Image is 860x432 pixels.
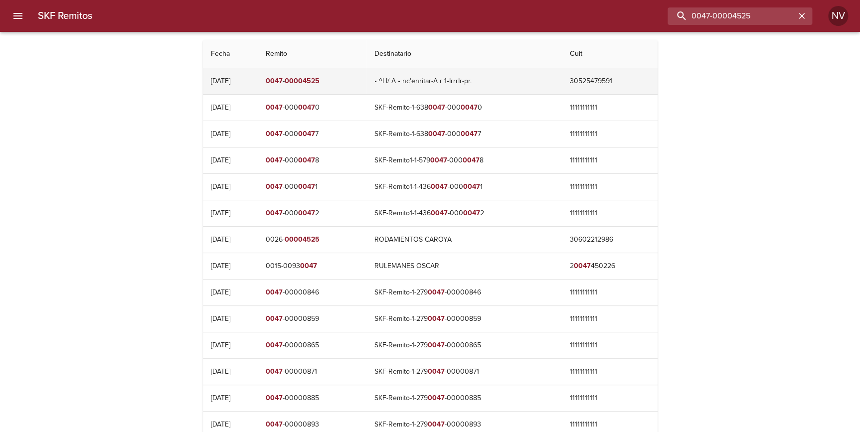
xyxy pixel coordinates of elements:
[562,121,657,147] td: 11111111111
[366,40,562,68] th: Destinatario
[562,359,657,385] td: 11111111111
[298,156,315,164] em: 0047
[258,174,366,200] td: -000 1
[562,174,657,200] td: 11111111111
[298,182,315,191] em: 0047
[366,174,562,200] td: SKF-Remito1-1-436 -000 1
[266,314,283,323] em: 0047
[366,385,562,411] td: SKF-Remito-1-279 -00000885
[258,95,366,121] td: -000 0
[285,77,320,85] em: 00004525
[203,253,258,279] td: [DATE]
[203,306,258,332] td: [DATE]
[428,103,445,112] em: 0047
[574,262,591,270] em: 0047
[258,227,366,253] td: 0026-
[366,68,562,94] td: • ^I I/ A • nc'enritar-A r 1•IrrrIr-pr.
[203,40,258,68] th: Fecha
[203,280,258,305] td: [DATE]
[203,359,258,385] td: [DATE]
[258,359,366,385] td: -00000871
[428,130,445,138] em: 0047
[828,6,848,26] div: NV
[266,394,283,402] em: 0047
[203,200,258,226] td: [DATE]
[266,367,283,376] em: 0047
[562,332,657,358] td: 11111111111
[203,385,258,411] td: [DATE]
[562,40,657,68] th: Cuit
[366,359,562,385] td: SKF-Remito-1-279 -00000871
[266,103,283,112] em: 0047
[828,6,848,26] div: Abrir información de usuario
[38,8,92,24] h6: SKF Remitos
[366,332,562,358] td: SKF-Remito-1-279 -00000865
[562,95,657,121] td: 11111111111
[6,4,30,28] button: menu
[562,306,657,332] td: 11111111111
[266,341,283,349] em: 0047
[266,209,283,217] em: 0047
[562,200,657,226] td: 11111111111
[562,385,657,411] td: 11111111111
[668,7,795,25] input: buscar
[298,103,315,112] em: 0047
[562,68,657,94] td: 30525479591
[463,156,480,164] em: 0047
[266,420,283,429] em: 0047
[298,130,315,138] em: 0047
[366,253,562,279] td: RULEMANES OSCAR
[428,341,445,349] em: 0047
[428,367,445,376] em: 0047
[258,385,366,411] td: -00000885
[463,209,480,217] em: 0047
[461,103,478,112] em: 0047
[428,420,445,429] em: 0047
[431,182,448,191] em: 0047
[430,156,447,164] em: 0047
[366,306,562,332] td: SKF-Remito-1-279 -00000859
[266,156,283,164] em: 0047
[258,280,366,305] td: -00000846
[463,182,480,191] em: 0047
[285,235,320,244] em: 00004525
[203,332,258,358] td: [DATE]
[266,288,283,296] em: 0047
[366,95,562,121] td: SKF-Remito-1-638 -000 0
[266,130,283,138] em: 0047
[428,288,445,296] em: 0047
[366,200,562,226] td: SKF-Remito1-1-436 -000 2
[203,68,258,94] td: [DATE]
[258,332,366,358] td: -00000865
[203,227,258,253] td: [DATE]
[266,77,283,85] em: 0047
[266,182,283,191] em: 0047
[431,209,448,217] em: 0047
[428,314,445,323] em: 0047
[258,147,366,173] td: -000 8
[203,147,258,173] td: [DATE]
[203,95,258,121] td: [DATE]
[258,121,366,147] td: -000 7
[461,130,478,138] em: 0047
[203,174,258,200] td: [DATE]
[366,280,562,305] td: SKF-Remito-1-279 -00000846
[203,121,258,147] td: [DATE]
[562,253,657,279] td: 2 450226
[300,262,317,270] em: 0047
[258,40,366,68] th: Remito
[258,68,366,94] td: -
[562,147,657,173] td: 11111111111
[366,227,562,253] td: RODAMIENTOS CAROYA
[366,147,562,173] td: SKF-Remito1-1-579 -000 8
[258,306,366,332] td: -00000859
[366,121,562,147] td: SKF-Remito-1-638 -000 7
[258,200,366,226] td: -000 2
[298,209,315,217] em: 0047
[562,227,657,253] td: 30602212986
[562,280,657,305] td: 11111111111
[428,394,445,402] em: 0047
[258,253,366,279] td: 0015-0093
